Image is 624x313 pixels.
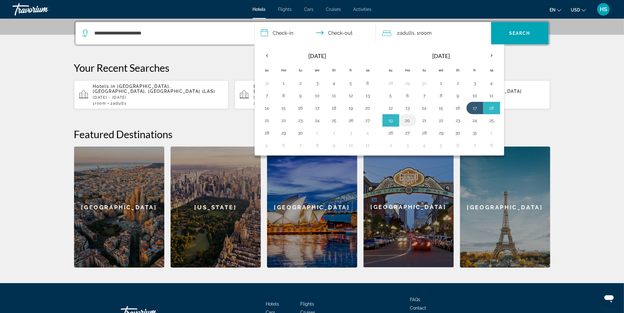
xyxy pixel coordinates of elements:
button: Day 31 [470,129,480,137]
button: Day 2 [296,79,306,88]
p: [DATE] - [DATE] [254,95,384,100]
button: Previous month [259,48,275,63]
button: Day 4 [420,141,429,150]
button: Day 6 [403,91,413,100]
button: Day 6 [363,79,373,88]
button: Next month [483,48,500,63]
a: Flights [278,7,292,12]
button: Day 25 [329,116,339,125]
button: Day 1 [487,129,497,137]
button: Day 6 [279,141,289,150]
button: Day 24 [470,116,480,125]
p: Your Recent Searches [74,61,550,74]
button: Day 2 [329,129,339,137]
a: Hotels [253,7,266,12]
span: USD [571,7,580,12]
a: [GEOGRAPHIC_DATA] [74,147,164,268]
button: Day 20 [363,104,373,112]
div: [GEOGRAPHIC_DATA] [364,147,454,267]
button: Hotels in [GEOGRAPHIC_DATA], [US_STATE], [GEOGRAPHIC_DATA], [GEOGRAPHIC_DATA][DATE] - [DATE]1Room... [235,80,389,109]
button: Day 30 [420,79,429,88]
button: Day 2 [453,79,463,88]
button: Day 21 [420,116,429,125]
button: Day 16 [453,104,463,112]
button: Day 29 [279,129,289,137]
button: Day 28 [386,79,396,88]
button: Day 29 [403,79,413,88]
button: Day 12 [346,91,356,100]
button: Day 26 [386,129,396,137]
button: Day 5 [436,141,446,150]
button: Day 12 [386,104,396,112]
button: Day 23 [453,116,463,125]
button: Day 9 [453,91,463,100]
span: , 1 [415,29,432,38]
button: Day 8 [312,141,322,150]
button: Day 15 [436,104,446,112]
button: Day 6 [453,141,463,150]
button: Check in and out dates [255,22,376,44]
button: Day 17 [312,104,322,112]
button: Day 17 [470,104,480,112]
button: Day 1 [312,129,322,137]
span: 2 [110,101,127,106]
button: Day 11 [363,141,373,150]
a: [GEOGRAPHIC_DATA] [460,147,550,268]
button: Day 3 [403,141,413,150]
button: Search [491,22,549,44]
span: 2 [397,29,415,38]
iframe: Button to launch messaging window [599,288,619,308]
button: Day 7 [420,91,429,100]
button: Day 20 [403,116,413,125]
button: Day 4 [363,129,373,137]
button: Day 18 [487,104,497,112]
button: Travelers: 2 adults, 0 children [376,22,491,44]
span: Room [95,101,106,106]
button: Day 27 [403,129,413,137]
button: Day 5 [346,79,356,88]
span: Activities [354,7,372,12]
button: Day 29 [436,129,446,137]
button: Day 28 [420,129,429,137]
button: Day 10 [470,91,480,100]
a: FAQs [410,297,420,302]
button: User Menu [595,3,612,16]
button: Day 8 [487,141,497,150]
button: Day 5 [386,91,396,100]
button: Day 9 [296,91,306,100]
button: Day 26 [346,116,356,125]
a: Hotels [266,302,279,306]
button: Day 22 [436,116,446,125]
span: 1 [93,101,106,106]
button: Day 11 [487,91,497,100]
button: Day 15 [279,104,289,112]
button: Day 3 [312,79,322,88]
button: Day 8 [279,91,289,100]
span: Adults [400,30,415,36]
button: Day 4 [329,79,339,88]
button: Day 5 [262,141,272,150]
button: Day 21 [262,116,272,125]
button: Day 13 [363,91,373,100]
button: Day 18 [329,104,339,112]
button: Day 19 [346,104,356,112]
button: Hotels in [GEOGRAPHIC_DATA], [GEOGRAPHIC_DATA], [GEOGRAPHIC_DATA] (LAS)[DATE] - [DATE]1Room2Adults [74,80,229,109]
a: Travorium [12,1,75,17]
button: Day 3 [470,79,480,88]
span: Room [419,30,432,36]
button: Day 7 [296,141,306,150]
span: Cruises [326,7,341,12]
button: Day 10 [312,91,322,100]
th: [DATE] [275,48,359,63]
h2: Featured Destinations [74,128,550,140]
span: Cars [304,7,314,12]
button: Day 31 [262,79,272,88]
button: Day 7 [262,91,272,100]
a: [GEOGRAPHIC_DATA] [267,147,357,268]
button: Day 22 [279,116,289,125]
